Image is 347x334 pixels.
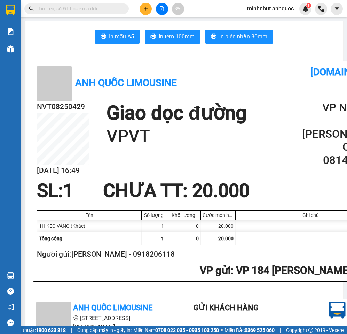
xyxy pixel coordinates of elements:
[39,212,140,218] div: Tên
[6,5,15,15] img: logo-vxr
[107,125,246,147] h1: VPVT
[77,326,132,334] span: Cung cấp máy in - giấy in:
[159,32,195,41] span: In tem 100mm
[73,315,79,321] span: environment
[329,302,346,319] img: logo.jpg
[36,314,166,331] li: [STREET_ADDRESS][PERSON_NAME]
[38,5,120,13] input: Tìm tên, số ĐT hoặc mã đơn
[37,220,142,232] div: 1H KEO VÀNG (Khác)
[201,220,236,232] div: 20.000
[218,236,234,241] span: 20.000
[224,326,275,334] span: Miền Bắc
[242,4,299,13] span: minhnhut.anhquoc
[36,327,66,333] strong: 1900 633 818
[155,327,219,333] strong: 0708 023 035 - 0935 103 250
[7,304,14,310] span: notification
[245,327,275,333] strong: 0369 525 060
[75,77,177,89] b: Anh Quốc Limousine
[63,180,73,202] span: 1
[7,28,14,35] img: solution-icon
[196,236,199,241] span: 0
[194,303,259,312] b: Gửi khách hàng
[37,101,89,113] h2: NVT08250429
[101,33,106,40] span: printer
[331,3,343,15] button: caret-down
[71,326,72,334] span: |
[280,326,281,334] span: |
[175,6,180,11] span: aim
[133,326,219,334] span: Miền Nam
[7,45,14,53] img: warehouse-icon
[308,328,313,333] span: copyright
[221,329,223,332] span: ⚪️
[7,288,14,295] span: question-circle
[29,6,34,11] span: search
[143,6,148,11] span: plus
[172,3,184,15] button: aim
[205,30,273,44] button: printerIn biên nhận 80mm
[334,6,340,12] span: caret-down
[156,3,168,15] button: file-add
[203,212,234,218] div: Cước món hàng
[95,30,140,44] button: printerIn mẫu A5
[318,6,324,12] img: phone-icon
[7,272,14,279] img: warehouse-icon
[39,236,62,241] span: Tổng cộng
[140,3,152,15] button: plus
[306,3,311,8] sup: 1
[99,180,254,201] div: CHƯA TT : 20.000
[211,33,216,40] span: printer
[161,236,164,241] span: 1
[200,264,231,276] span: VP gửi
[219,32,267,41] span: In biên nhận 80mm
[7,319,14,326] span: message
[2,326,66,334] span: Hỗ trợ kỹ thuật:
[37,165,89,176] h2: [DATE] 16:49
[142,220,166,232] div: 1
[307,3,310,8] span: 1
[166,220,201,232] div: 0
[159,6,164,11] span: file-add
[143,212,164,218] div: Số lượng
[302,6,309,12] img: icon-new-feature
[37,180,63,202] span: SL:
[107,101,246,125] h1: Giao dọc đường
[150,33,156,40] span: printer
[145,30,200,44] button: printerIn tem 100mm
[73,303,152,312] b: Anh Quốc Limousine
[168,212,199,218] div: Khối lượng
[109,32,134,41] span: In mẫu A5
